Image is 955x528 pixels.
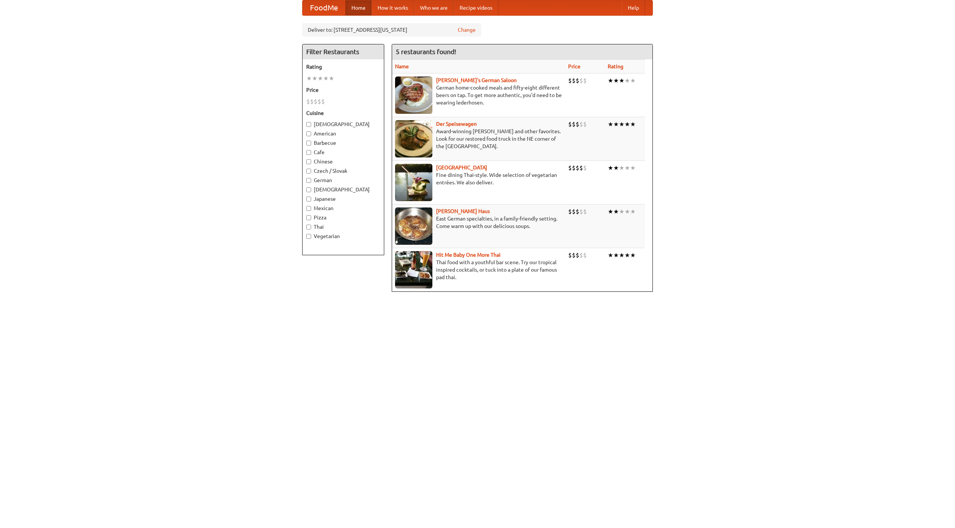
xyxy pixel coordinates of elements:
a: Hit Me Baby One More Thai [436,252,501,258]
li: ★ [608,120,613,128]
input: German [306,178,311,183]
li: $ [583,76,587,85]
li: ★ [619,207,624,216]
a: Who we are [414,0,454,15]
img: babythai.jpg [395,251,432,288]
input: American [306,131,311,136]
a: How it works [372,0,414,15]
li: ★ [624,164,630,172]
li: ★ [613,76,619,85]
h5: Price [306,86,380,94]
li: ★ [624,251,630,259]
li: ★ [624,76,630,85]
a: Change [458,26,476,34]
p: Fine dining Thai-style. Wide selection of vegetarian entrées. We also deliver. [395,171,562,186]
li: ★ [323,74,329,82]
div: Deliver to: [STREET_ADDRESS][US_STATE] [302,23,481,37]
input: Pizza [306,215,311,220]
input: Chinese [306,159,311,164]
input: Cafe [306,150,311,155]
li: $ [579,76,583,85]
ng-pluralize: 5 restaurants found! [396,48,456,55]
li: ★ [630,120,636,128]
input: Vegetarian [306,234,311,239]
a: Help [622,0,645,15]
li: ★ [613,120,619,128]
li: $ [576,76,579,85]
label: [DEMOGRAPHIC_DATA] [306,186,380,193]
p: German home-cooked meals and fifty-eight different beers on tap. To get more authentic, you'd nee... [395,84,562,106]
li: ★ [329,74,334,82]
li: ★ [630,76,636,85]
li: $ [568,164,572,172]
p: East German specialties, in a family-friendly setting. Come warm up with our delicious soups. [395,215,562,230]
a: Price [568,63,580,69]
a: [GEOGRAPHIC_DATA] [436,165,487,171]
li: ★ [630,207,636,216]
li: $ [568,76,572,85]
li: $ [576,251,579,259]
label: Japanese [306,195,380,203]
label: Czech / Slovak [306,167,380,175]
li: $ [583,164,587,172]
li: $ [576,207,579,216]
p: Award-winning [PERSON_NAME] and other favorites. Look for our restored food truck in the NE corne... [395,128,562,150]
label: Chinese [306,158,380,165]
img: esthers.jpg [395,76,432,114]
label: Thai [306,223,380,231]
input: Czech / Slovak [306,169,311,174]
a: FoodMe [303,0,345,15]
li: ★ [312,74,317,82]
li: $ [310,97,314,106]
a: Name [395,63,409,69]
a: Rating [608,63,623,69]
li: $ [572,120,576,128]
label: [DEMOGRAPHIC_DATA] [306,121,380,128]
h5: Rating [306,63,380,71]
label: German [306,176,380,184]
p: Thai food with a youthful bar scene. Try our tropical inspired cocktails, or tuck into a plate of... [395,259,562,281]
img: speisewagen.jpg [395,120,432,157]
li: $ [579,251,583,259]
li: ★ [608,76,613,85]
li: ★ [619,164,624,172]
input: [DEMOGRAPHIC_DATA] [306,187,311,192]
li: $ [579,207,583,216]
li: $ [583,251,587,259]
a: Der Speisewagen [436,121,477,127]
li: $ [576,120,579,128]
li: $ [321,97,325,106]
li: ★ [608,251,613,259]
li: ★ [608,207,613,216]
a: Home [345,0,372,15]
li: ★ [317,74,323,82]
li: $ [583,207,587,216]
li: $ [579,120,583,128]
li: ★ [624,120,630,128]
li: ★ [619,120,624,128]
li: ★ [619,251,624,259]
li: $ [572,207,576,216]
input: Mexican [306,206,311,211]
label: Barbecue [306,139,380,147]
img: kohlhaus.jpg [395,207,432,245]
img: satay.jpg [395,164,432,201]
label: Mexican [306,204,380,212]
input: Barbecue [306,141,311,146]
li: ★ [613,164,619,172]
label: American [306,130,380,137]
input: Japanese [306,197,311,201]
a: [PERSON_NAME]'s German Saloon [436,77,517,83]
li: $ [568,251,572,259]
a: [PERSON_NAME] Haus [436,208,490,214]
li: $ [306,97,310,106]
li: ★ [613,251,619,259]
input: [DEMOGRAPHIC_DATA] [306,122,311,127]
h4: Filter Restaurants [303,44,384,59]
li: ★ [630,251,636,259]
